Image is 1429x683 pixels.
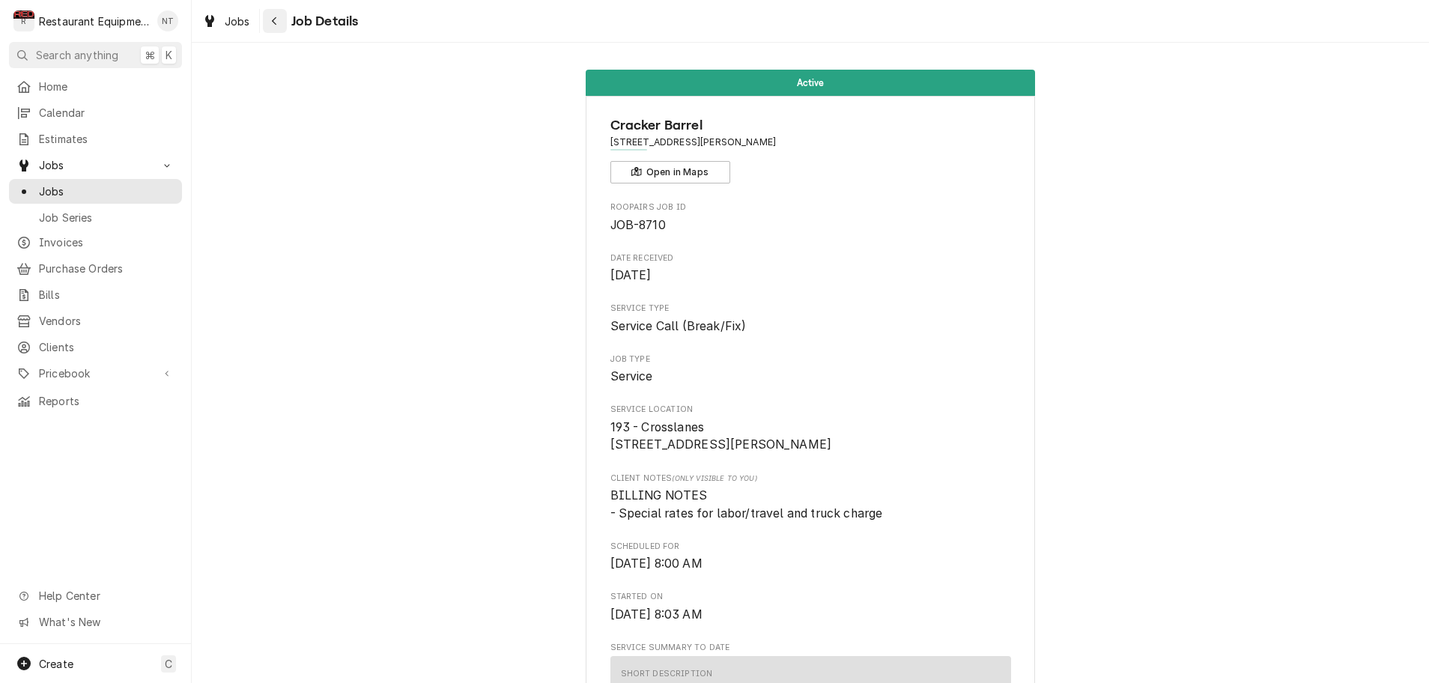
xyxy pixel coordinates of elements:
[39,365,152,381] span: Pricebook
[39,105,175,121] span: Calendar
[39,588,173,604] span: Help Center
[166,47,172,63] span: K
[196,9,256,34] a: Jobs
[39,313,175,329] span: Vendors
[610,252,1011,285] div: Date Received
[9,583,182,608] a: Go to Help Center
[157,10,178,31] div: NT
[610,555,1011,573] span: Scheduled For
[39,131,175,147] span: Estimates
[9,256,182,281] a: Purchase Orders
[9,74,182,99] a: Home
[610,319,747,333] span: Service Call (Break/Fix)
[39,261,175,276] span: Purchase Orders
[39,157,152,173] span: Jobs
[610,404,1011,416] span: Service Location
[610,473,1011,523] div: [object Object]
[36,47,118,63] span: Search anything
[610,591,1011,623] div: Started On
[610,556,703,571] span: [DATE] 8:00 AM
[39,210,175,225] span: Job Series
[9,179,182,204] a: Jobs
[9,42,182,68] button: Search anything⌘K
[610,318,1011,336] span: Service Type
[39,13,149,29] div: Restaurant Equipment Diagnostics
[610,353,1011,365] span: Job Type
[9,100,182,125] a: Calendar
[621,668,713,680] div: Short Description
[9,610,182,634] a: Go to What's New
[610,642,1011,654] span: Service Summary To Date
[610,487,1011,522] span: [object Object]
[610,419,1011,454] span: Service Location
[9,205,182,230] a: Job Series
[610,252,1011,264] span: Date Received
[610,420,832,452] span: 193 - Crosslanes [STREET_ADDRESS][PERSON_NAME]
[610,303,1011,315] span: Service Type
[9,282,182,307] a: Bills
[610,541,1011,573] div: Scheduled For
[287,11,359,31] span: Job Details
[9,153,182,177] a: Go to Jobs
[39,234,175,250] span: Invoices
[157,10,178,31] div: Nick Tussey's Avatar
[610,473,1011,485] span: Client Notes
[610,115,1011,183] div: Client Information
[9,127,182,151] a: Estimates
[39,79,175,94] span: Home
[13,10,34,31] div: Restaurant Equipment Diagnostics's Avatar
[610,404,1011,454] div: Service Location
[610,488,883,520] span: BILLING NOTES - Special rates for labor/travel and truck charge
[610,541,1011,553] span: Scheduled For
[165,656,172,672] span: C
[610,216,1011,234] span: Roopairs Job ID
[610,607,703,622] span: [DATE] 8:03 AM
[610,218,666,232] span: JOB-8710
[610,267,1011,285] span: Date Received
[9,335,182,359] a: Clients
[610,369,653,383] span: Service
[610,368,1011,386] span: Job Type
[39,614,173,630] span: What's New
[610,136,1011,149] span: Address
[9,230,182,255] a: Invoices
[225,13,250,29] span: Jobs
[263,9,287,33] button: Navigate back
[9,309,182,333] a: Vendors
[13,10,34,31] div: R
[610,606,1011,624] span: Started On
[610,591,1011,603] span: Started On
[610,201,1011,213] span: Roopairs Job ID
[39,393,175,409] span: Reports
[610,353,1011,386] div: Job Type
[797,78,825,88] span: Active
[145,47,155,63] span: ⌘
[610,303,1011,335] div: Service Type
[39,287,175,303] span: Bills
[672,474,756,482] span: (Only Visible to You)
[39,658,73,670] span: Create
[39,183,175,199] span: Jobs
[610,161,730,183] button: Open in Maps
[610,268,652,282] span: [DATE]
[9,361,182,386] a: Go to Pricebook
[9,389,182,413] a: Reports
[610,115,1011,136] span: Name
[586,70,1035,96] div: Status
[610,201,1011,234] div: Roopairs Job ID
[39,339,175,355] span: Clients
